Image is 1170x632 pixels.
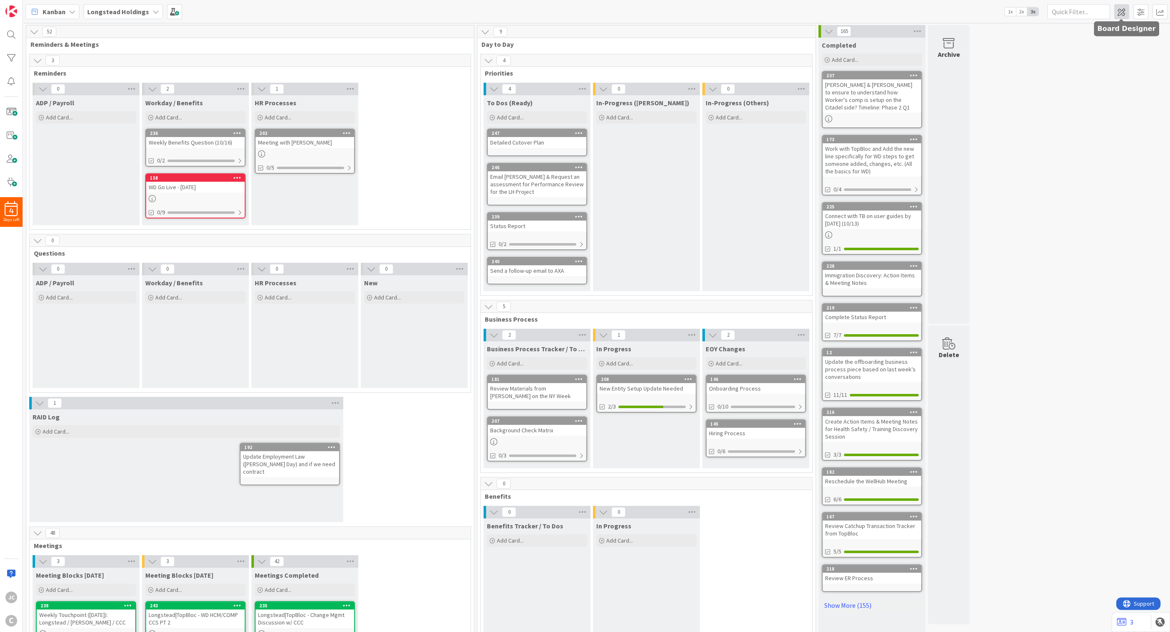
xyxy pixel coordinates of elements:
[146,137,245,148] div: Weekly Benefits Question (10/16)
[1005,8,1016,16] span: 1x
[491,259,586,264] div: 240
[823,211,921,229] div: Connect with TB on user guides by [DATE] (10/13)
[823,409,921,442] div: 216Create Action Items & Meeting Notes for Health Safety / Training Discovery Session
[717,447,725,456] span: 0/6
[493,27,507,37] span: 9
[160,264,175,274] span: 0
[823,468,921,487] div: 182Reschedule the WellHub Meeting
[611,84,626,94] span: 0
[488,383,586,401] div: Review Materials from [PERSON_NAME] on the NY Week
[43,428,69,435] span: Add Card...
[717,402,728,411] span: 0/10
[160,84,175,94] span: 2
[37,609,135,628] div: Weekly Touchpoint ([DATE]): Longstead / [PERSON_NAME] / CCC
[256,609,354,628] div: Longstead|TopBloc - Change Mgmt Discussion w/ CCC
[36,571,104,579] span: Meeting Blocks Today
[833,547,841,556] span: 5/5
[823,409,921,416] div: 216
[488,258,586,265] div: 240
[832,56,859,63] span: Add Card...
[939,350,959,360] div: Delete
[502,84,516,94] span: 4
[146,182,245,193] div: WD Go Live - [DATE]
[826,263,921,269] div: 228
[488,213,586,231] div: 239Status Report
[485,315,802,323] span: Business Process
[266,163,274,172] span: 0/5
[487,345,587,353] span: Business Process Tracker / To Dos
[707,420,805,428] div: 145
[826,204,921,210] div: 225
[51,84,65,94] span: 0
[823,304,921,312] div: 219
[488,265,586,276] div: Send a follow-up email to AXA
[145,571,213,579] span: Meeting Blocks Tomorrow
[5,591,17,603] div: JC
[146,602,245,628] div: 243Longstead|TopBloc - WD HCM/COMP CCS PT 2
[606,360,633,367] span: Add Card...
[256,129,354,148] div: 202Meeting with [PERSON_NAME]
[51,556,65,566] span: 3
[146,609,245,628] div: Longstead|TopBloc - WD HCM/COMP CCS PT 2
[37,602,135,609] div: 238
[833,495,841,504] span: 6/6
[488,376,586,383] div: 181
[157,156,165,165] span: 0/2
[826,566,921,572] div: 218
[1117,617,1133,627] a: 3
[160,556,175,566] span: 3
[823,349,921,382] div: 12Update the offboarding business process piece based on last week's conversations
[823,136,921,177] div: 173Work with TopBloc and Add the new line specifically for WD steps to get someone added, changes...
[36,279,74,287] span: ADP / Payroll
[491,165,586,170] div: 246
[707,376,805,383] div: 146
[146,174,245,193] div: 158WD Go Live - [DATE]
[146,129,245,137] div: 236
[488,129,586,137] div: 247
[823,356,921,382] div: Update the offboarding business process piece based on last week's conversations
[1027,8,1038,16] span: 3x
[485,69,802,77] span: Priorities
[499,240,506,249] span: 0/2
[155,114,182,121] span: Add Card...
[823,143,921,177] div: Work with TopBloc and Add the new line specifically for WD steps to get someone added, changes, e...
[46,236,60,246] span: 0
[270,264,284,274] span: 0
[256,129,354,137] div: 202
[145,279,203,287] span: Workday / Benefits
[837,26,851,36] span: 165
[488,171,586,197] div: Email [PERSON_NAME] & Request an assessment for Performance Review for the LH Project
[146,602,245,609] div: 243
[42,27,56,37] span: 52
[157,208,165,217] span: 0/9
[145,99,203,107] span: Workday / Benefits
[37,602,135,628] div: 238Weekly Touchpoint ([DATE]): Longstead / [PERSON_NAME] / CCC
[833,185,841,194] span: 0/4
[488,417,586,436] div: 207Background Check Matrix
[707,428,805,439] div: Hiring Process
[823,203,921,229] div: 225Connect with TB on user guides by [DATE] (10/13)
[481,40,805,48] span: Day to Day
[487,522,563,530] span: Benefits Tracker / To Dos
[833,244,841,253] span: 1/1
[155,294,182,301] span: Add Card...
[150,130,245,136] div: 236
[244,444,339,450] div: 192
[46,56,60,66] span: 3
[823,513,921,520] div: 167
[1097,25,1156,33] h5: Board Designer
[259,130,354,136] div: 202
[826,514,921,520] div: 167
[497,114,524,121] span: Add Card...
[33,413,60,421] span: RAID Log
[265,294,291,301] span: Add Card...
[938,49,960,59] div: Archive
[259,603,354,609] div: 235
[150,603,245,609] div: 243
[256,137,354,148] div: Meeting with [PERSON_NAME]
[256,602,354,628] div: 235Longstead|TopBloc - Change Mgmt Discussion w/ CCC
[823,312,921,322] div: Complete Status Report
[488,213,586,221] div: 239
[823,72,921,113] div: 237[PERSON_NAME] & [PERSON_NAME] to ensure to understand how Worker's comp is setup on the Citade...
[488,425,586,436] div: Background Check Matrix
